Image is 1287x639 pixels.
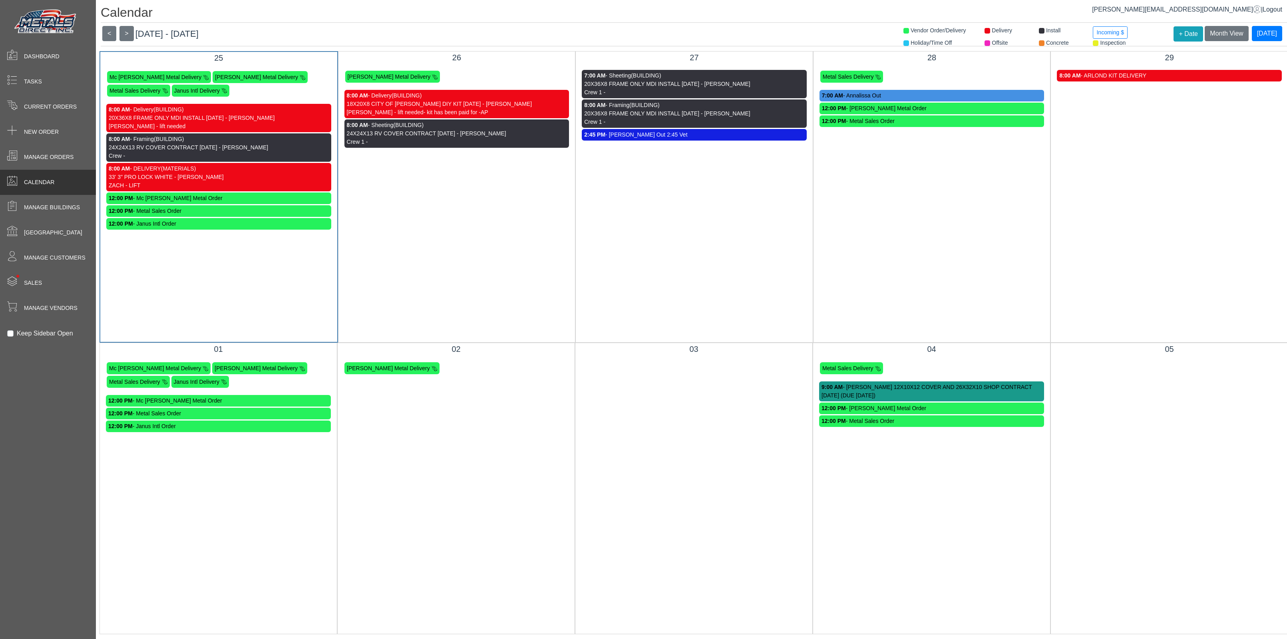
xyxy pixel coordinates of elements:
div: - [PERSON_NAME] 12X10X12 COVER AND 26X32X10 SHOP CONTRACT [DATE] (DUE [DATE]) [822,383,1042,400]
div: 05 [1057,343,1282,355]
div: 24X24X13 RV COVER CONTRACT [DATE] - [PERSON_NAME] [109,143,329,152]
span: Current Orders [24,103,77,111]
span: [PERSON_NAME] Metal Delivery [347,365,430,371]
span: Metal Sales Delivery [823,73,874,80]
strong: 12:00 PM [109,208,133,214]
div: - Metal Sales Order [108,409,328,418]
span: Offsite [992,40,1008,46]
h1: Calendar [101,5,1287,23]
span: Metal Sales Delivery [109,379,160,385]
div: - Mc [PERSON_NAME] Metal Order [108,397,328,405]
strong: 12:00 PM [109,195,133,201]
span: Inspection [1100,40,1126,46]
div: Crew 1 - [584,118,804,126]
div: - Annalissa Out [822,91,1042,100]
strong: 12:00 PM [108,423,133,429]
strong: 8:00 AM [109,136,130,142]
span: Manage Orders [24,153,74,161]
span: Mc [PERSON_NAME] Metal Delivery [109,74,201,80]
div: - Janus Intl Order [109,220,329,228]
div: [PERSON_NAME] - lift needed- kit has been paid for -AP [347,108,567,117]
span: Metal Sales Delivery [822,365,873,371]
button: > [119,26,133,41]
span: Janus Intl Delivery [174,379,219,385]
div: - Framing [109,135,329,143]
strong: 8:00 AM [347,122,368,128]
span: (MATERIALS) [161,165,196,172]
div: - Metal Sales Order [822,117,1042,125]
span: Sales [24,279,42,287]
button: + Date [1174,26,1203,42]
div: [PERSON_NAME] - lift needed [109,122,329,131]
span: Tasks [24,77,42,86]
strong: 2:45 PM [584,131,605,138]
div: 02 [344,343,569,355]
strong: 12:00 PM [822,405,846,411]
div: - [PERSON_NAME] Metal Order [822,104,1042,113]
div: - [PERSON_NAME] Metal Order [822,404,1042,413]
span: Install [1046,27,1061,34]
div: 26 [344,52,569,64]
span: (BUILDING) [631,72,661,79]
div: - Framing [584,101,804,109]
button: Incoming $ [1093,26,1127,39]
div: - Metal Sales Order [822,417,1042,425]
div: - Janus Intl Order [108,422,328,431]
div: 28 [820,52,1044,64]
strong: 12:00 PM [822,118,846,124]
div: 24X24X13 RV COVER CONTRACT [DATE] - [PERSON_NAME] [347,129,567,138]
div: 18X20X8 CITY OF [PERSON_NAME] DIY KIT [DATE] - [PERSON_NAME] [347,100,567,108]
div: 20X36X8 FRAME ONLY MDI INSTALL [DATE] - [PERSON_NAME] [584,80,804,88]
strong: 9:00 AM [822,384,843,390]
span: Logout [1263,6,1282,13]
button: [DATE] [1252,26,1282,41]
span: Manage Buildings [24,203,80,212]
div: 01 [106,343,331,355]
strong: 12:00 PM [822,418,846,424]
label: Keep Sidebar Open [17,329,73,338]
div: - Sheeting [584,71,804,80]
img: Metals Direct Inc Logo [12,7,80,37]
div: 20X36X8 FRAME ONLY MDI INSTALL [DATE] - [PERSON_NAME] [109,114,329,122]
div: 25 [106,52,331,64]
span: [DATE] - [DATE] [135,29,199,39]
span: [PERSON_NAME] Metal Delivery [215,365,298,371]
span: Delivery [992,27,1012,34]
div: ZACH - LIFT [109,181,329,190]
div: 33' 3" PRO LOCK WHITE - [PERSON_NAME] [109,173,329,181]
span: Manage Vendors [24,304,78,312]
span: (BUILDING) [153,106,183,113]
span: [PERSON_NAME] Metal Delivery [215,74,298,80]
span: (BUILDING) [154,136,184,142]
div: - Mc [PERSON_NAME] Metal Order [109,194,329,202]
strong: 7:00 AM [584,72,605,79]
strong: 8:00 AM [584,102,605,108]
div: 03 [581,343,806,355]
span: • [8,263,28,289]
div: 20X36X8 FRAME ONLY MDI INSTALL [DATE] - [PERSON_NAME] [584,109,804,118]
span: (BUILDING) [392,92,422,99]
span: (BUILDING) [629,102,659,108]
div: - [PERSON_NAME] Out 2:45 Vet [584,131,804,139]
span: [GEOGRAPHIC_DATA] [24,228,82,237]
div: 27 [582,52,807,64]
strong: 8:00 AM [1059,72,1080,79]
div: - Delivery [109,105,329,114]
div: - ARLOND KIT DELIVERY [1059,71,1279,80]
strong: 12:00 PM [822,105,846,111]
strong: 8:00 AM [347,92,368,99]
span: New Order [24,128,59,136]
div: Crew 1 - [584,88,804,97]
strong: 12:00 PM [108,410,133,417]
div: - Delivery [347,91,567,100]
div: 29 [1057,52,1282,64]
span: Holiday/Time Off [911,40,952,46]
button: Month View [1205,26,1248,41]
span: [PERSON_NAME] Metal Delivery [348,73,431,80]
span: Metal Sales Delivery [109,87,161,94]
div: - Metal Sales Order [109,207,329,215]
span: Vendor Order/Delivery [911,27,966,34]
a: [PERSON_NAME][EMAIL_ADDRESS][DOMAIN_NAME] [1092,6,1261,13]
span: Manage Customers [24,254,86,262]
